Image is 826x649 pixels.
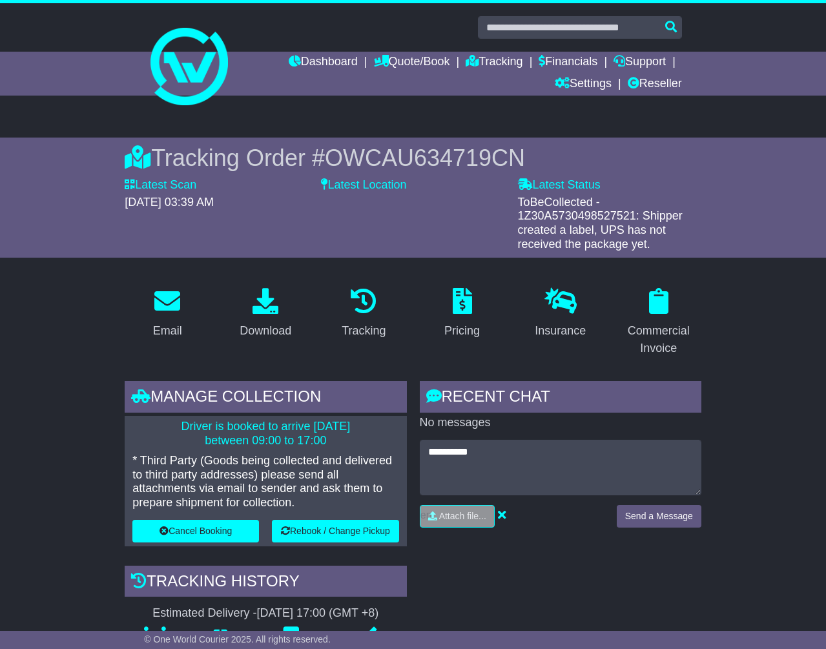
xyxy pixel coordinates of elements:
a: Tracking [466,52,522,74]
p: No messages [420,416,701,430]
div: Estimated Delivery - [125,606,406,621]
label: Latest Scan [125,178,196,192]
span: [DATE] 03:39 AM [125,196,214,209]
a: Insurance [526,283,594,344]
a: Commercial Invoice [616,283,701,362]
div: [DATE] 17:00 (GMT +8) [256,606,378,621]
div: Tracking [342,322,386,340]
a: Download [231,283,300,344]
span: © One World Courier 2025. All rights reserved. [144,634,331,644]
a: Quote/Book [374,52,450,74]
div: Manage collection [125,381,406,416]
div: Tracking Order # [125,144,701,172]
a: Tracking [333,283,394,344]
button: Cancel Booking [132,520,259,542]
a: Email [145,283,191,344]
span: ToBeCollected - 1Z30A5730498527521: Shipper created a label, UPS has not received the package yet. [518,196,683,251]
div: Email [153,322,182,340]
a: Settings [555,74,612,96]
p: * Third Party (Goods being collected and delivered to third party addresses) please send all atta... [132,454,398,510]
div: RECENT CHAT [420,381,701,416]
span: OWCAU634719CN [325,145,525,171]
a: Dashboard [289,52,358,74]
button: Rebook / Change Pickup [272,520,398,542]
div: Download [240,322,291,340]
a: Reseller [628,74,682,96]
a: Financials [539,52,597,74]
div: Insurance [535,322,586,340]
div: Pricing [444,322,480,340]
a: Support [614,52,666,74]
div: Commercial Invoice [625,322,693,357]
button: Send a Message [617,505,701,528]
a: Pricing [436,283,488,344]
p: Driver is booked to arrive [DATE] between 09:00 to 17:00 [132,420,398,448]
label: Latest Location [321,178,406,192]
label: Latest Status [518,178,601,192]
div: Tracking history [125,566,406,601]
